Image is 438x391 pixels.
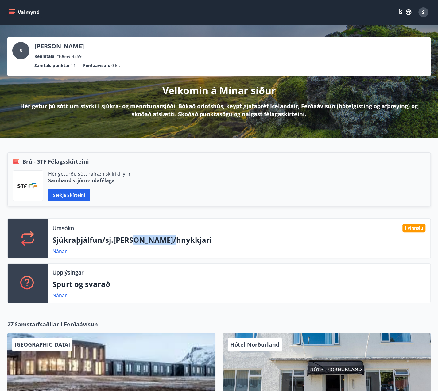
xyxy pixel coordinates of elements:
[402,224,425,232] div: Í vinnslu
[48,177,131,184] p: Samband stjórnendafélaga
[48,189,90,201] button: Sækja skírteini
[15,320,98,328] span: Samstarfsaðilar í Ferðaávísun
[416,5,431,20] button: S
[422,9,425,16] span: S
[71,62,76,69] span: 11
[17,102,421,118] p: Hér getur þú sótt um styrki í sjúkra- og menntunarsjóði. Bókað orlofshús, keypt gjafabréf Iceland...
[83,62,110,69] p: Ferðaávísun :
[52,268,83,276] p: Upplýsingar
[15,341,70,348] span: [GEOGRAPHIC_DATA]
[111,62,120,69] span: 0 kr.
[7,320,14,328] span: 27
[52,224,74,232] p: Umsókn
[48,170,131,177] p: Hér geturðu sótt rafræn skilríki fyrir
[34,53,54,60] p: Kennitala
[17,183,38,188] img: vjCaq2fThgY3EUYqSgpjEiBg6WP39ov69hlhuPVN.png
[52,248,67,255] a: Nánar
[34,42,84,51] p: [PERSON_NAME]
[162,84,276,97] p: Velkomin á Mínar síður
[395,7,415,18] button: ÍS
[52,235,425,245] p: Sjúkraþjálfun/sj.[PERSON_NAME]/hnykkjari
[34,62,70,69] p: Samtals punktar
[230,341,279,348] span: Hótel Norðurland
[52,292,67,299] a: Nánar
[56,53,82,60] span: 210669-4859
[22,158,89,165] span: Brú - STF Félagsskírteini
[20,47,22,54] span: S
[52,279,425,289] p: Spurt og svarað
[7,7,42,18] button: menu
